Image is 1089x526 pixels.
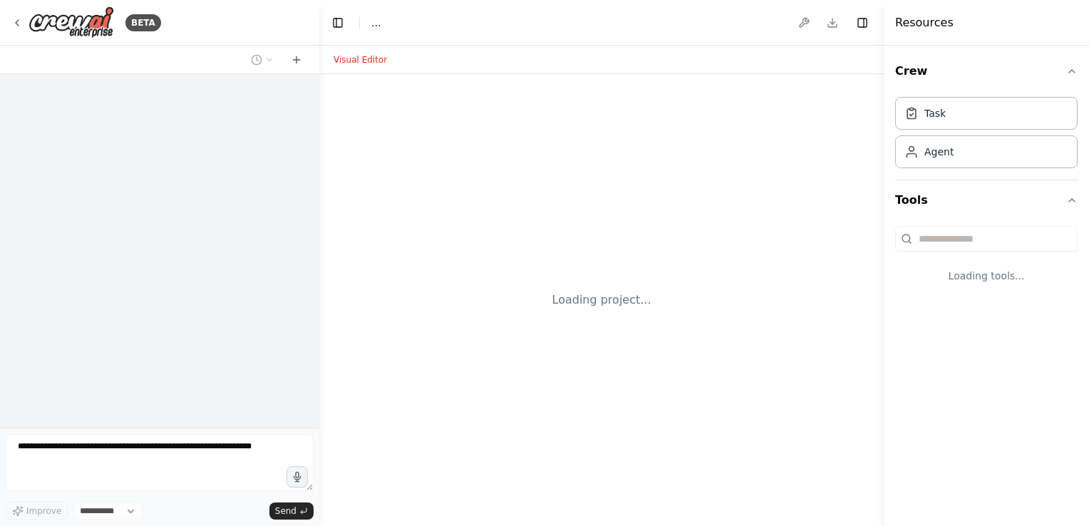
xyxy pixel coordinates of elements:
[895,14,954,31] h4: Resources
[285,51,308,68] button: Start a new chat
[245,51,279,68] button: Switch to previous chat
[895,257,1078,294] div: Loading tools...
[924,145,954,159] div: Agent
[924,106,946,120] div: Task
[29,6,114,38] img: Logo
[6,502,68,520] button: Improve
[895,220,1078,306] div: Tools
[269,502,314,520] button: Send
[371,16,381,30] nav: breadcrumb
[325,51,396,68] button: Visual Editor
[287,466,308,488] button: Click to speak your automation idea
[328,13,348,33] button: Hide left sidebar
[852,13,872,33] button: Hide right sidebar
[125,14,161,31] div: BETA
[552,292,651,309] div: Loading project...
[26,505,61,517] span: Improve
[275,505,296,517] span: Send
[895,91,1078,180] div: Crew
[895,180,1078,220] button: Tools
[371,16,381,30] span: ...
[895,51,1078,91] button: Crew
